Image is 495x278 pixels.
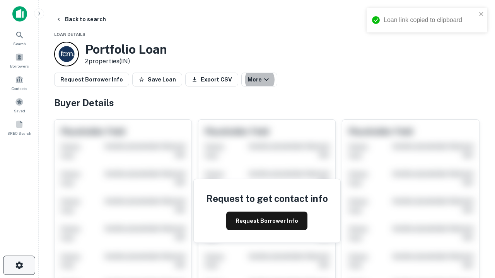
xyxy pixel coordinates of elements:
[54,32,85,37] span: Loan Details
[456,192,495,229] iframe: Chat Widget
[53,12,109,26] button: Back to search
[13,41,26,47] span: Search
[226,212,307,230] button: Request Borrower Info
[2,95,36,115] a: Saved
[85,42,167,57] h3: Portfolio Loan
[185,73,238,86] button: Export CSV
[132,73,182,86] button: Save Loan
[85,57,167,66] p: 2 properties (IN)
[12,6,27,22] img: capitalize-icon.png
[7,130,31,136] span: SREO Search
[12,85,27,92] span: Contacts
[384,15,476,25] div: Loan link copied to clipboard
[2,27,36,48] a: Search
[10,63,29,69] span: Borrowers
[241,73,277,86] button: More
[2,72,36,93] a: Contacts
[206,192,328,205] h4: Request to get contact info
[54,96,480,110] h4: Buyer Details
[479,11,484,18] button: close
[2,50,36,71] a: Borrowers
[14,108,25,114] span: Saved
[54,73,129,86] button: Request Borrower Info
[2,117,36,138] a: SREO Search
